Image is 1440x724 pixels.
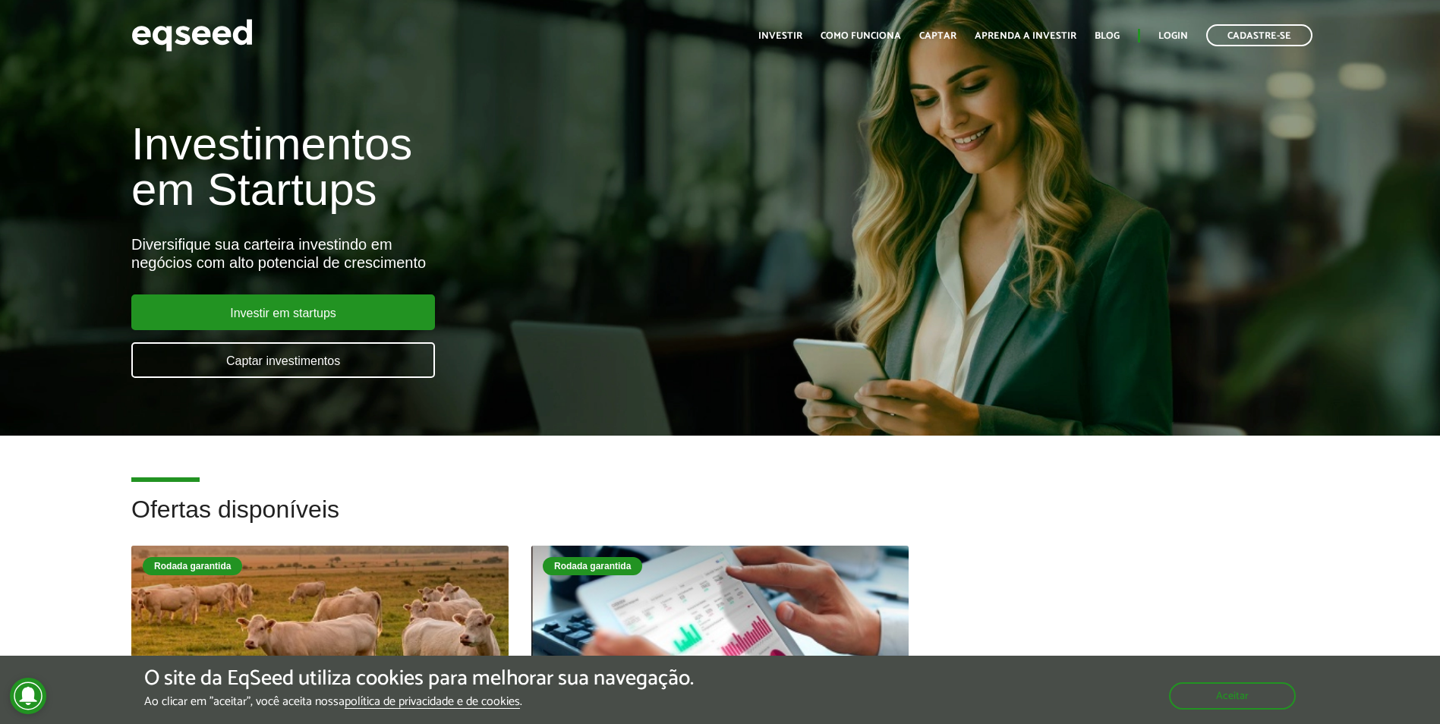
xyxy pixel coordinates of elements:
[543,557,642,575] div: Rodada garantida
[131,496,1309,546] h2: Ofertas disponíveis
[1095,31,1120,41] a: Blog
[143,557,242,575] div: Rodada garantida
[821,31,901,41] a: Como funciona
[131,342,435,378] a: Captar investimentos
[1206,24,1312,46] a: Cadastre-se
[144,694,694,709] p: Ao clicar em "aceitar", você aceita nossa .
[131,15,253,55] img: EqSeed
[345,696,520,709] a: política de privacidade e de cookies
[975,31,1076,41] a: Aprenda a investir
[919,31,956,41] a: Captar
[758,31,802,41] a: Investir
[144,667,694,691] h5: O site da EqSeed utiliza cookies para melhorar sua navegação.
[1158,31,1188,41] a: Login
[131,235,829,272] div: Diversifique sua carteira investindo em negócios com alto potencial de crescimento
[131,294,435,330] a: Investir em startups
[131,121,829,212] h1: Investimentos em Startups
[1169,682,1296,710] button: Aceitar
